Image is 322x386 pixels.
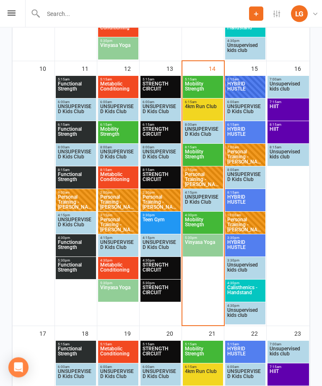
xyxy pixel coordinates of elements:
span: 2:00pm [100,191,137,195]
span: 9:00am [57,191,94,195]
span: Unsupervised kids club [269,150,307,165]
span: Teen Gym [142,218,179,233]
span: Vinyasa Yoga [184,240,221,255]
span: Metabolic Conditioning [100,21,137,36]
span: STRENGTH CIRCUIT [142,347,179,362]
span: 3:15pm [100,214,137,218]
span: STRENGTH CIRCUIT [142,172,179,187]
span: 8:15am [269,146,307,150]
div: 17 [39,326,55,340]
span: 5:30pm [57,259,94,263]
span: Calisthenics - Handstand [227,21,264,36]
span: UNSUPERVISED Kids Club [142,150,179,165]
span: Unsupervised kids club [269,347,307,362]
div: LG [291,5,308,22]
span: 4:30pm [227,282,264,285]
div: 16 [294,62,309,75]
span: 6:00am [142,101,179,104]
span: HYBRID HUSTLE [227,347,264,362]
span: Unsupervised kids club [227,308,264,323]
span: Vinyasa Yoga [100,285,137,301]
span: 7:15am [269,101,307,104]
span: 6:15am [57,123,94,127]
span: UNSUPERVISED Kids Club [142,104,179,119]
span: UNSUPERVISED Kids Club [57,150,94,165]
span: HIIT [269,104,307,119]
div: 23 [294,326,309,340]
div: 11 [82,62,97,75]
span: 8:15am [142,168,179,172]
div: 18 [82,326,97,340]
span: 8:15am [269,123,307,127]
span: 6:00am [57,101,94,104]
span: 7:15am [269,365,307,369]
span: 5:15am [57,343,94,347]
span: Vinyasa Yoga [100,43,137,58]
span: Mobility Strength [184,347,221,362]
div: 20 [166,326,182,340]
span: 6:00am [57,365,94,369]
span: 4:15pm [184,191,221,195]
span: Personal Training - [PERSON_NAME] [57,195,94,210]
span: Mobility Strength [184,150,221,165]
span: 4:30pm [184,214,221,218]
span: 3:15pm [184,168,221,172]
span: Unsupervised kids club [227,263,264,278]
span: 8:15am [57,168,94,172]
span: 5:30pm [142,282,179,285]
span: HYBRID HUSTLE [227,195,264,210]
div: 12 [124,62,139,75]
div: 22 [251,326,266,340]
span: Personal Training - [PERSON_NAME] [184,172,221,187]
span: 6:00am [100,101,137,104]
div: Open Intercom Messenger [8,358,29,378]
span: UNSUPERVISED Kids Club [184,127,221,142]
span: HYBRID HUSTLE [227,127,264,142]
span: HYBRID HUSTLE [227,240,264,255]
span: 7:00am [269,78,307,82]
span: 4:15pm [100,236,137,240]
span: 5:15am [184,343,221,347]
div: 15 [251,62,266,75]
span: 6:00am [142,365,179,369]
span: 8:00am [227,168,264,172]
span: Functional Strength [57,172,94,187]
span: UNSUPERVISED Kids Club [100,369,137,384]
span: UNSUPERVISED Kids Club [227,104,264,119]
span: 5:15am [227,343,264,347]
span: 5:15am [184,78,221,82]
span: 2:30pm [142,191,179,195]
span: 8:00am [100,146,137,150]
span: UNSUPERVISED Kids Club [100,240,137,255]
span: 5:15am [100,343,137,347]
span: 6:15am [184,101,221,104]
span: UNSUPERVISED Kids Club [100,150,137,165]
span: 8:15am [227,191,264,195]
span: Personal Training - [PERSON_NAME] [227,218,264,233]
span: 4km Run Club [184,369,221,384]
span: 5:15am [227,78,264,82]
span: 5:15am [142,343,179,347]
span: 3:30pm [227,259,264,263]
span: Mobility Strength [184,218,221,233]
span: 6:00am [227,365,264,369]
span: 10:00am [227,214,264,218]
span: UNSUPERVISED Kids Club [57,104,94,119]
span: UNSUPERVISED Kids Club [227,172,264,187]
span: 8:00am [184,123,221,127]
span: 5:30pm [184,236,221,240]
span: 6:00am [100,365,137,369]
span: Functional Strength [57,127,94,142]
span: 6:00am [227,101,264,104]
span: Personal Training - [PERSON_NAME] [227,150,264,165]
span: UNSUPERVISED Kids Club [57,369,94,384]
span: Unsupervised kids club [227,43,264,58]
span: 7:00am [227,146,264,150]
span: UNSUPERVISED Kids Club [184,195,221,210]
span: Mobility Strength [184,82,221,97]
span: 6:15am [184,365,221,369]
span: 6:15am [142,123,179,127]
span: HIIT [269,127,307,142]
span: STRENGTH CIRCUIT [142,82,179,97]
span: Functional Strength [57,347,94,362]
